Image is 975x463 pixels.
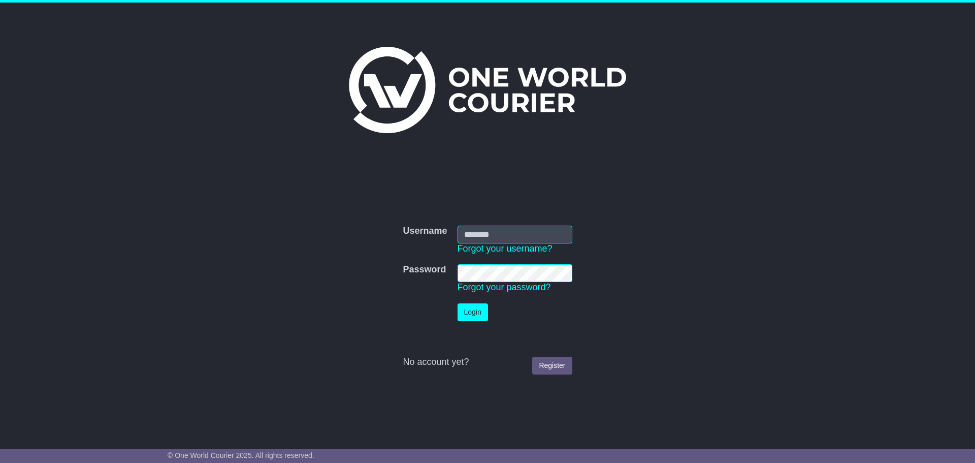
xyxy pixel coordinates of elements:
div: No account yet? [403,357,572,368]
button: Login [458,303,488,321]
span: © One World Courier 2025. All rights reserved. [168,451,314,459]
a: Forgot your username? [458,243,552,254]
a: Forgot your password? [458,282,551,292]
img: One World [349,47,626,133]
a: Register [532,357,572,375]
label: Username [403,226,447,237]
label: Password [403,264,446,275]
